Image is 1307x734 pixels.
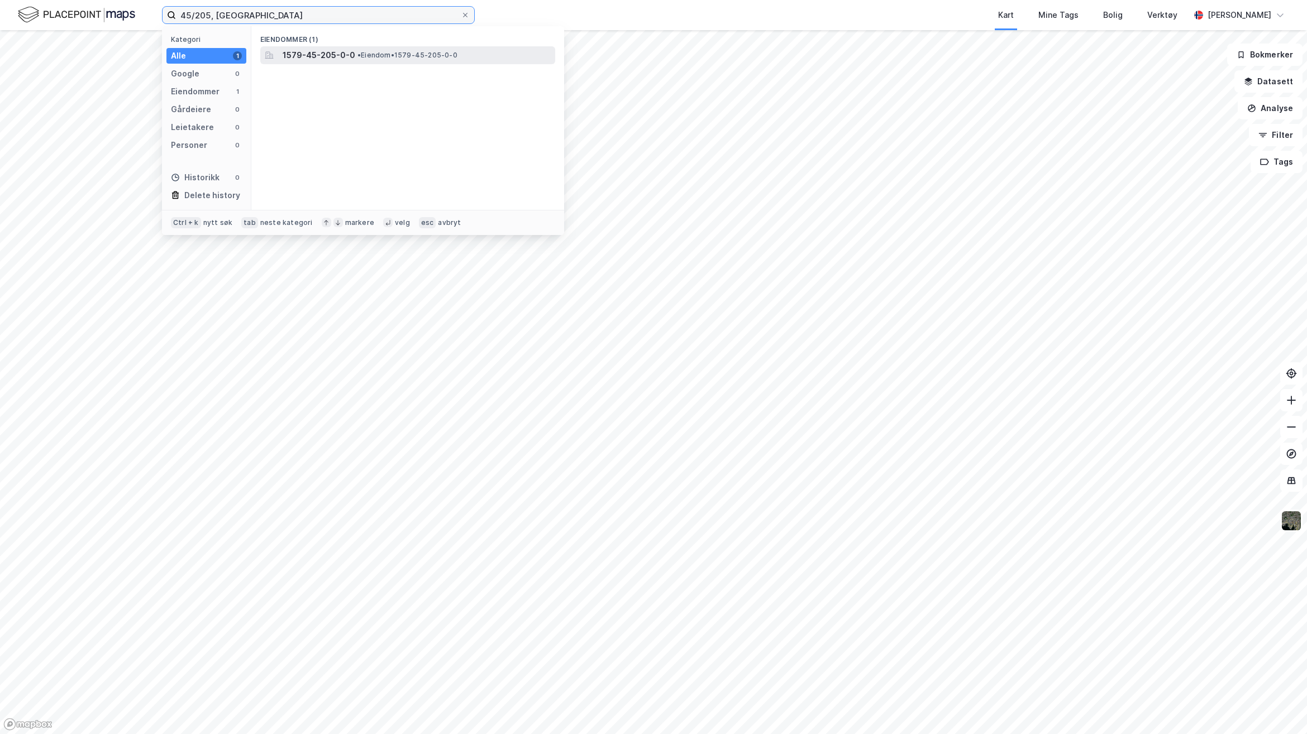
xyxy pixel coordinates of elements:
button: Filter [1249,124,1303,146]
button: Analyse [1238,97,1303,119]
img: 9k= [1281,510,1302,531]
span: 1579-45-205-0-0 [283,49,355,62]
div: 0 [233,69,242,78]
span: Eiendom • 1579-45-205-0-0 [357,51,457,60]
div: 1 [233,87,242,96]
input: Søk på adresse, matrikkel, gårdeiere, leietakere eller personer [176,7,461,23]
div: 0 [233,105,242,114]
div: neste kategori [260,218,313,227]
button: Bokmerker [1227,44,1303,66]
span: • [357,51,361,59]
div: Gårdeiere [171,103,211,116]
div: Delete history [184,189,240,202]
div: esc [419,217,436,228]
div: markere [345,218,374,227]
div: 0 [233,123,242,132]
div: Ctrl + k [171,217,201,228]
div: 1 [233,51,242,60]
img: logo.f888ab2527a4732fd821a326f86c7f29.svg [18,5,135,25]
div: Kontrollprogram for chat [1251,680,1307,734]
div: Personer [171,138,207,152]
div: [PERSON_NAME] [1208,8,1271,22]
div: nytt søk [203,218,233,227]
div: 0 [233,141,242,150]
div: Kategori [171,35,246,44]
div: Leietakere [171,121,214,134]
div: Eiendommer (1) [251,26,564,46]
div: Kart [998,8,1014,22]
div: 0 [233,173,242,182]
div: Alle [171,49,186,63]
div: Historikk [171,171,220,184]
button: Datasett [1234,70,1303,93]
div: avbryt [438,218,461,227]
iframe: Chat Widget [1251,680,1307,734]
div: Google [171,67,199,80]
div: Mine Tags [1038,8,1079,22]
div: velg [395,218,410,227]
div: Verktøy [1147,8,1177,22]
div: Bolig [1103,8,1123,22]
div: Eiendommer [171,85,220,98]
div: tab [241,217,258,228]
button: Tags [1251,151,1303,173]
a: Mapbox homepage [3,718,53,731]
